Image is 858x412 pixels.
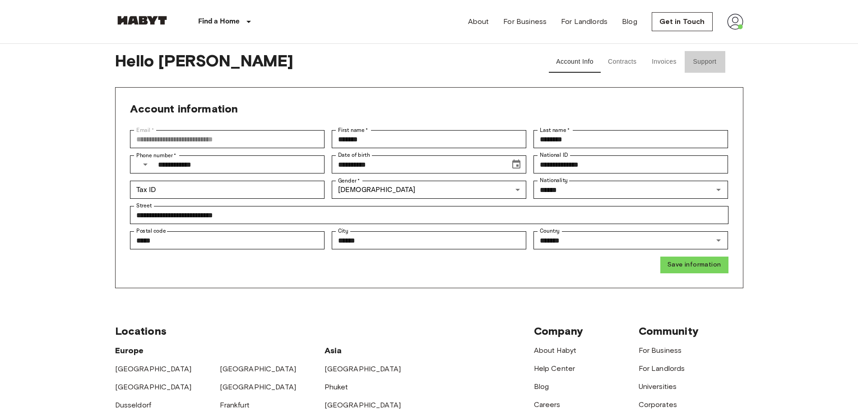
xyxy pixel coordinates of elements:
label: Last name [540,126,570,134]
a: For Landlords [639,364,685,373]
img: Habyt [115,16,169,25]
a: Universities [639,382,677,391]
div: City [332,231,526,249]
button: Account Info [549,51,601,73]
label: Email [136,126,154,134]
label: National ID [540,151,568,159]
a: [GEOGRAPHIC_DATA] [115,383,192,391]
div: Street [130,206,728,224]
a: Phuket [325,383,348,391]
label: Postal code [136,227,166,235]
span: Community [639,324,699,337]
span: Asia [325,346,342,356]
button: Select country [136,155,154,173]
a: Frankfurt [220,401,250,409]
label: Phone number [136,151,176,159]
a: Corporates [639,400,677,409]
span: Hello [PERSON_NAME] [115,51,524,73]
button: Choose date, selected date is Feb 25, 1999 [507,155,525,173]
div: Postal code [130,231,325,249]
button: Support [685,51,725,73]
div: National ID [533,155,728,173]
a: Blog [622,16,637,27]
a: [GEOGRAPHIC_DATA] [220,383,297,391]
span: Account information [130,102,238,115]
div: Tax ID [130,181,325,199]
label: Country [540,227,560,235]
button: Invoices [644,51,685,73]
a: Get in Touch [652,12,713,31]
label: First name [338,126,368,134]
a: Help Center [534,364,575,373]
a: For Landlords [561,16,608,27]
button: Contracts [601,51,644,73]
div: [DEMOGRAPHIC_DATA] [332,181,526,199]
label: Gender [338,177,360,185]
span: Company [534,324,584,337]
p: Find a Home [198,16,240,27]
a: [GEOGRAPHIC_DATA] [220,365,297,373]
label: Nationality [540,177,568,184]
div: First name [332,130,526,148]
label: City [338,227,348,235]
span: Locations [115,324,167,337]
img: avatar [727,14,743,30]
a: Careers [534,400,561,409]
span: Europe [115,346,144,356]
a: Dusseldorf [115,401,152,409]
div: Email [130,130,325,148]
label: Street [136,202,152,210]
a: [GEOGRAPHIC_DATA] [325,365,401,373]
button: Open [712,234,725,247]
a: About Habyt [534,346,577,355]
a: For Business [503,16,547,27]
a: Blog [534,382,549,391]
a: [GEOGRAPHIC_DATA] [115,365,192,373]
a: About [468,16,489,27]
a: [GEOGRAPHIC_DATA] [325,401,401,409]
a: For Business [639,346,682,355]
button: Open [712,183,725,196]
button: Save information [660,257,728,273]
div: Last name [533,130,728,148]
label: Date of birth [338,151,370,159]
